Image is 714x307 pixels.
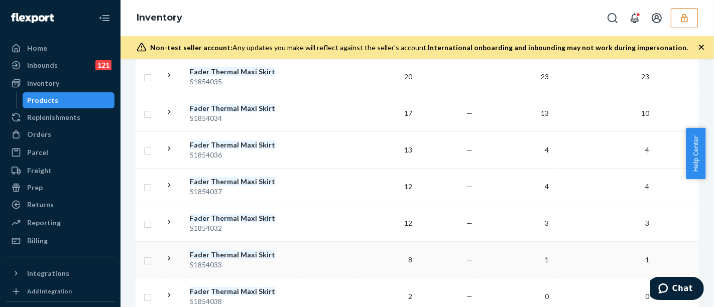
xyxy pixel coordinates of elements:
span: — [466,182,472,191]
em: Thermal [211,287,239,295]
em: Maxi [241,250,257,259]
a: Reporting [6,215,114,231]
span: 3 [641,219,653,227]
div: S1854033 [190,260,295,270]
td: 12 [356,205,416,241]
div: Replenishments [27,112,80,122]
div: Freight [27,166,52,176]
span: 4 [641,145,653,154]
span: 0 [541,292,553,300]
button: Open account menu [647,8,667,28]
em: Fader [190,177,209,186]
span: — [466,109,472,117]
span: — [466,255,472,264]
em: Fader [190,214,209,222]
img: Flexport logo [11,13,54,23]
ol: breadcrumbs [129,4,190,33]
div: S1854032 [190,223,295,233]
div: S1854036 [190,150,295,160]
td: 12 [356,168,416,205]
div: Billing [27,236,48,246]
a: Billing [6,233,114,249]
a: Products [23,92,115,108]
td: 17 [356,95,416,131]
span: 3 [541,219,553,227]
button: Close Navigation [94,8,114,28]
em: Skirt [259,140,275,149]
em: Skirt [259,177,275,186]
div: Integrations [27,268,69,278]
a: Add Integration [6,285,114,297]
em: Skirt [259,250,275,259]
td: 8 [356,241,416,278]
a: Inventory [137,12,182,23]
span: 23 [537,72,553,81]
span: 13 [537,109,553,117]
em: Fader [190,104,209,112]
span: — [466,145,472,154]
em: Maxi [241,214,257,222]
a: Prep [6,180,114,196]
td: 13 [356,131,416,168]
div: S1854035 [190,77,295,87]
a: Inventory [6,75,114,91]
div: S1854034 [190,113,295,123]
span: 0 [641,292,653,300]
div: Orders [27,129,51,139]
iframe: Opens a widget where you can chat to one of our agents [650,277,704,302]
em: Thermal [211,177,239,186]
div: Reporting [27,218,61,228]
div: Products [28,95,59,105]
a: Parcel [6,144,114,161]
span: — [466,72,472,81]
span: 1 [541,255,553,264]
a: Freight [6,163,114,179]
em: Maxi [241,287,257,295]
td: 20 [356,58,416,95]
div: Any updates you make will reflect against the seller's account. [151,43,688,53]
em: Fader [190,140,209,149]
span: 10 [637,109,653,117]
span: International onboarding and inbounding may not work during impersonation. [428,43,688,52]
button: Open Search Box [603,8,623,28]
a: Returns [6,197,114,213]
em: Skirt [259,214,275,222]
em: Fader [190,67,209,76]
em: Thermal [211,214,239,222]
span: 4 [641,182,653,191]
a: Replenishments [6,109,114,125]
em: Skirt [259,287,275,295]
span: 4 [541,182,553,191]
div: Returns [27,200,54,210]
em: Thermal [211,140,239,149]
a: Home [6,40,114,56]
div: Home [27,43,47,53]
em: Maxi [241,104,257,112]
em: Skirt [259,67,275,76]
em: Thermal [211,67,239,76]
button: Help Center [686,128,705,179]
span: 23 [637,72,653,81]
em: Thermal [211,250,239,259]
em: Skirt [259,104,275,112]
button: Integrations [6,265,114,281]
div: S1854037 [190,187,295,197]
em: Fader [190,250,209,259]
em: Maxi [241,67,257,76]
em: Maxi [241,177,257,186]
button: Open notifications [625,8,645,28]
span: — [466,219,472,227]
div: Inbounds [27,60,58,70]
div: Add Integration [27,287,72,295]
span: 4 [541,145,553,154]
div: Parcel [27,147,48,158]
em: Thermal [211,104,239,112]
span: — [466,292,472,300]
div: S1854038 [190,296,295,306]
div: Inventory [27,78,59,88]
a: Inbounds121 [6,57,114,73]
span: 1 [641,255,653,264]
em: Maxi [241,140,257,149]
